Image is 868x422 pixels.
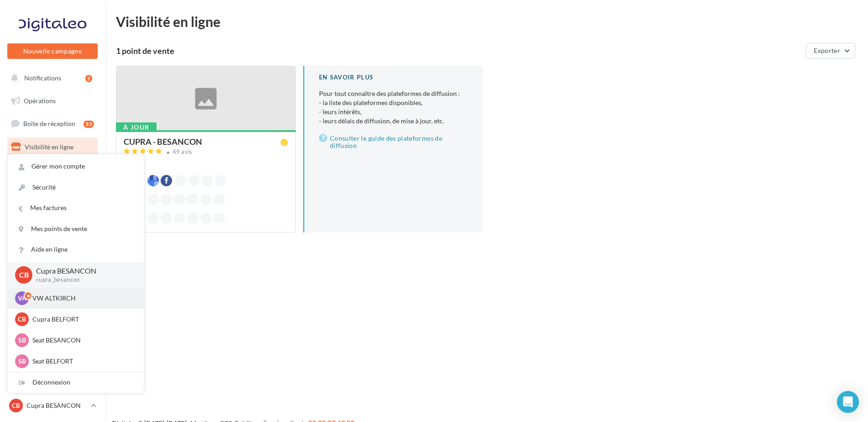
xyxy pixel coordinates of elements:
p: Seat BELFORT [32,357,133,366]
div: À jour [116,122,157,132]
span: Exporter [814,47,840,54]
span: Boîte de réception [23,120,75,127]
span: Opérations [24,97,56,105]
li: - leurs délais de diffusion, de mise à jour, etc. [319,116,468,126]
a: Campagnes [5,160,99,179]
a: Contacts [5,183,99,202]
div: 1 point de vente [116,47,802,55]
a: Sécurité [8,177,144,198]
span: Notifications [24,74,61,82]
span: CB [18,315,26,324]
div: CUPRA - BESANCON [124,137,202,146]
button: Nouvelle campagne [7,43,98,59]
div: 33 [84,121,94,128]
div: En savoir plus [319,73,468,82]
p: Cupra BESANCON [36,266,129,276]
div: Visibilité en ligne [116,15,857,28]
a: Visibilité en ligne [5,137,99,157]
a: PLV et print personnalisable [5,251,99,278]
p: Cupra BELFORT [32,315,133,324]
div: 49 avis [173,149,193,155]
a: Aide en ligne [8,239,144,260]
a: Campagnes DataOnDemand [5,281,99,308]
a: Opérations [5,91,99,111]
p: Pour tout connaître des plateformes de diffusion : [319,89,468,126]
span: SB [18,336,26,345]
p: Cupra BESANCON [26,401,87,410]
p: cupra_besancon [36,276,129,284]
span: CB [19,269,29,280]
span: Visibilité en ligne [25,143,73,151]
p: VW ALTKIRCH [32,294,133,303]
a: Médiathèque [5,206,99,225]
span: CB [12,401,20,410]
li: - leurs intérêts, [319,107,468,116]
div: Déconnexion [8,372,144,393]
p: Seat BESANCON [32,336,133,345]
span: VA [18,294,26,303]
a: 49 avis [124,147,288,158]
button: Exporter [806,43,855,58]
div: Open Intercom Messenger [837,391,859,413]
a: Mes points de vente [8,219,144,239]
a: Boîte de réception33 [5,114,99,133]
a: Mes factures [8,198,144,218]
a: CB Cupra BESANCON [7,397,98,414]
div: 2 [85,75,92,82]
button: Notifications 2 [5,69,96,88]
a: Calendrier [5,228,99,248]
li: - la liste des plateformes disponibles, [319,98,468,107]
a: Gérer mon compte [8,156,144,177]
a: Consulter le guide des plateformes de diffusion [319,133,468,151]
span: SB [18,357,26,366]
